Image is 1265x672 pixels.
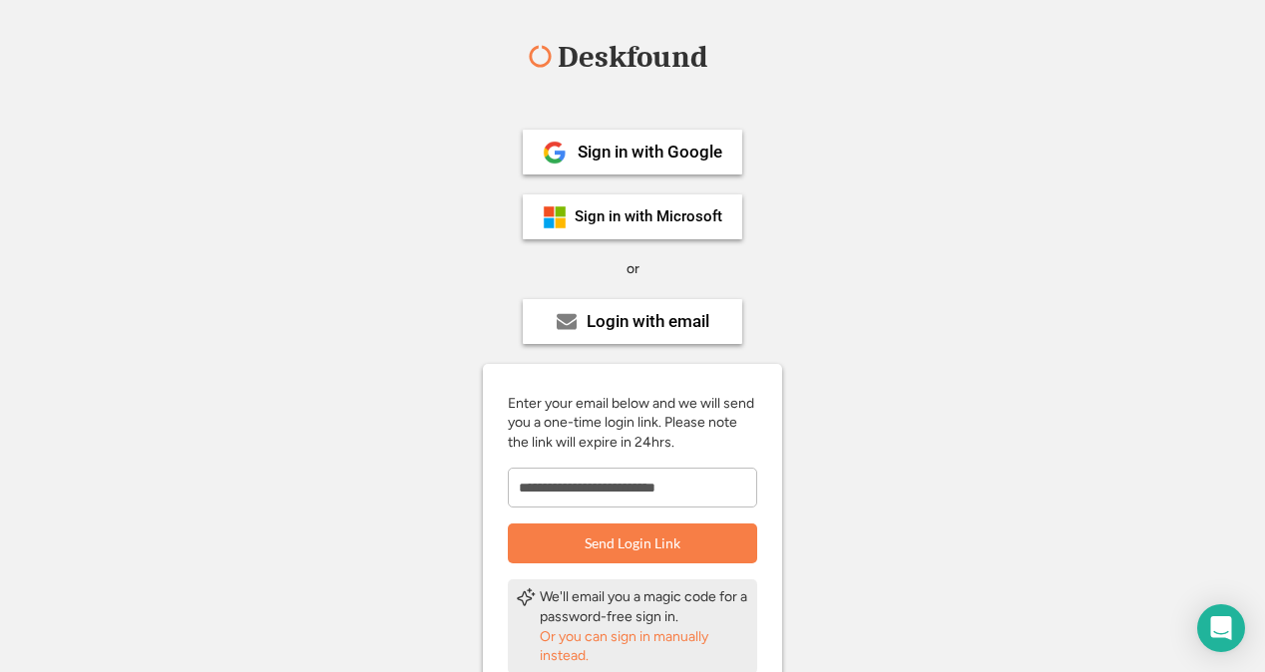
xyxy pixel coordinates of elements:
div: Sign in with Google [578,144,722,161]
div: Enter your email below and we will send you a one-time login link. Please note the link will expi... [508,394,757,453]
button: Send Login Link [508,523,757,563]
img: ms-symbollockup_mssymbol_19.png [543,205,567,229]
div: Open Intercom Messenger [1197,604,1245,652]
div: or [627,259,639,279]
div: Sign in with Microsoft [575,209,722,224]
div: Deskfound [548,42,717,73]
div: We'll email you a magic code for a password-free sign in. [540,587,749,626]
img: 1024px-Google__G__Logo.svg.png [543,141,567,165]
div: Or you can sign in manually instead. [540,627,749,666]
div: Login with email [587,313,709,330]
